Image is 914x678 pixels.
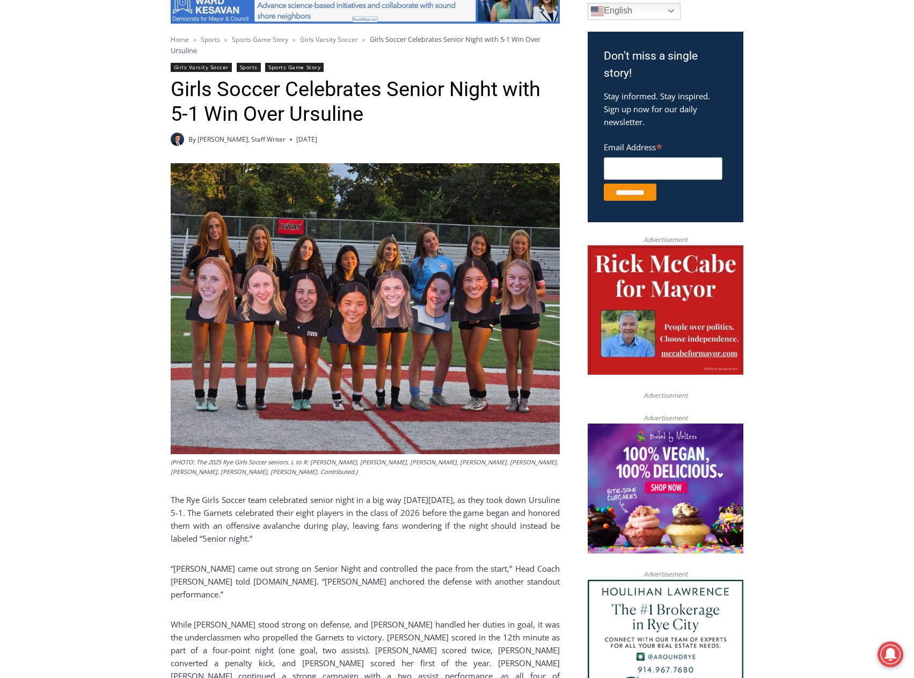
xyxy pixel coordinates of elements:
span: > [224,36,228,43]
a: Author image [171,133,184,146]
span: By [188,134,196,144]
span: Advertisement [633,235,698,245]
span: > [293,36,296,43]
img: en [591,5,604,18]
p: “[PERSON_NAME] came out strong on Senior Night and controlled the pace from the start,” Head Coac... [171,562,560,601]
a: Intern @ [DOMAIN_NAME] [258,104,520,134]
span: Advertisement [633,569,698,579]
a: Home [171,35,189,44]
span: Advertisement [633,390,698,400]
img: Charlie Morris headshot PROFESSIONAL HEADSHOT [171,133,184,146]
a: English [588,3,681,20]
figcaption: (PHOTO: The 2025 Rye Girls Soccer seniors. L to R: [PERSON_NAME], [PERSON_NAME], [PERSON_NAME], [... [171,457,560,476]
span: Intern @ [DOMAIN_NAME] [281,107,498,131]
a: Girls Varsity Soccer [300,35,358,44]
img: Baked by Melissa [588,424,743,553]
div: Apply Now <> summer and RHS senior internships available [271,1,507,104]
a: [PERSON_NAME], Staff Writer [198,135,286,144]
a: Sports Game Story [232,35,288,44]
span: > [362,36,365,43]
p: Stay informed. Stay inspired. Sign up now for our daily newsletter. [604,90,727,128]
label: Email Address [604,136,722,156]
span: > [193,36,196,43]
h3: Don't miss a single story! [604,48,727,82]
span: Advertisement [633,413,698,423]
a: Sports Game Story [265,63,324,72]
h1: Girls Soccer Celebrates Senior Night with 5-1 Win Over Ursuline [171,77,560,126]
a: Sports [201,35,220,44]
time: [DATE] [296,134,317,144]
span: Girls Soccer Celebrates Senior Night with 5-1 Win Over Ursuline [171,34,540,55]
a: Sports [237,63,261,72]
p: The Rye Girls Soccer team celebrated senior night in a big way [DATE][DATE], as they took down Ur... [171,493,560,545]
nav: Breadcrumbs [171,34,560,56]
img: McCabe for Mayor [588,245,743,375]
img: (PHOTO: The 2025 Rye Girls Soccer seniors. L to R: Parker Calhoun, Claire Curran, Alessia MacKinn... [171,163,560,454]
a: Girls Varsity Soccer [171,63,232,72]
